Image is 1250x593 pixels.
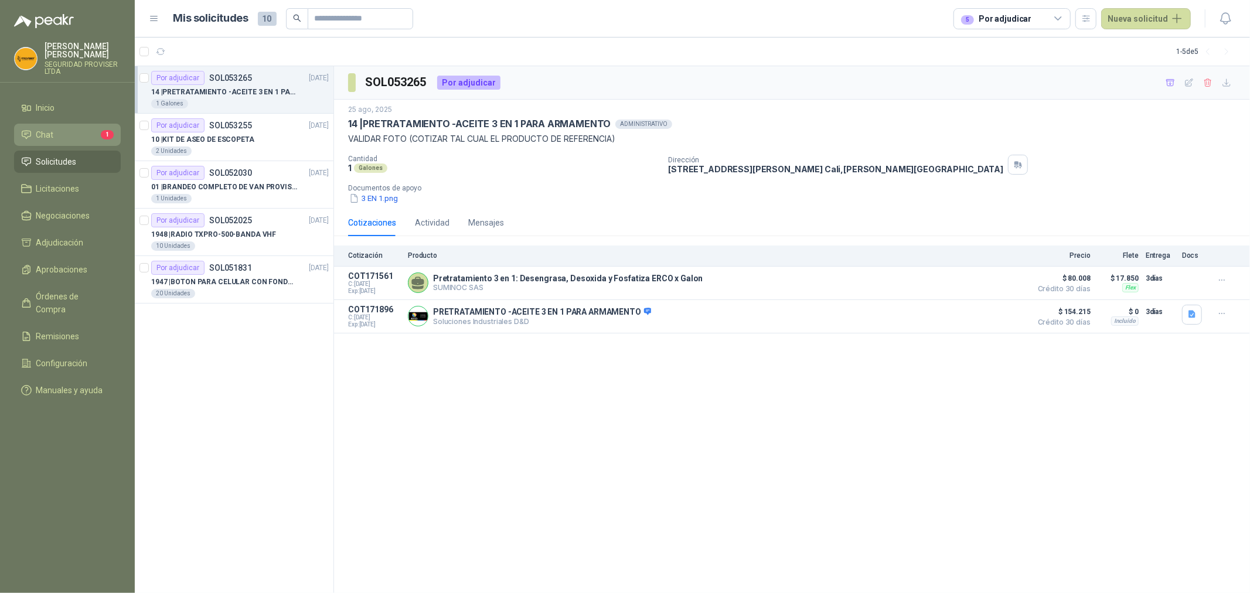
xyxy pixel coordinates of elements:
[36,290,110,316] span: Órdenes de Compra
[36,263,88,276] span: Aprobaciones
[36,357,88,370] span: Configuración
[415,216,449,229] div: Actividad
[1098,251,1139,260] p: Flete
[36,101,55,114] span: Inicio
[961,12,1031,25] div: Por adjudicar
[348,192,399,205] button: 3 EN 1.png
[14,258,121,281] a: Aprobaciones
[151,166,205,180] div: Por adjudicar
[14,205,121,227] a: Negociaciones
[209,74,252,82] p: SOL053265
[135,209,333,256] a: Por adjudicarSOL052025[DATE] 1948 |RADIO TXPRO-500-BANDA VHF10 Unidades
[348,321,401,328] span: Exp: [DATE]
[45,42,121,59] p: [PERSON_NAME] [PERSON_NAME]
[433,283,703,292] p: SUMINOC SAS
[36,330,80,343] span: Remisiones
[151,289,195,298] div: 20 Unidades
[151,194,192,203] div: 1 Unidades
[258,12,277,26] span: 10
[348,288,401,295] span: Exp: [DATE]
[309,263,329,274] p: [DATE]
[14,178,121,200] a: Licitaciones
[348,104,392,115] p: 25 ago, 2025
[36,236,84,249] span: Adjudicación
[1032,251,1091,260] p: Precio
[348,155,659,163] p: Cantidad
[1146,271,1175,285] p: 3 días
[1101,8,1191,29] button: Nueva solicitud
[1146,305,1175,319] p: 3 días
[348,118,611,130] p: 14 | PRETRATAMIENTO -ACEITE 3 EN 1 PARA ARMAMENTO
[1098,305,1139,319] p: $ 0
[36,128,54,141] span: Chat
[45,61,121,75] p: SEGURIDAD PROVISER LTDA
[348,216,396,229] div: Cotizaciones
[135,114,333,161] a: Por adjudicarSOL053255[DATE] 10 |KIT DE ASEO DE ESCOPETA2 Unidades
[135,66,333,114] a: Por adjudicarSOL053265[DATE] 14 |PRETRATAMIENTO -ACEITE 3 EN 1 PARA ARMAMENTO1 Galones
[36,155,77,168] span: Solicitudes
[348,163,352,173] p: 1
[209,216,252,224] p: SOL052025
[151,71,205,85] div: Por adjudicar
[309,73,329,84] p: [DATE]
[348,305,401,314] p: COT171896
[354,163,387,173] div: Galones
[14,124,121,146] a: Chat1
[961,15,974,25] div: 5
[151,241,195,251] div: 10 Unidades
[433,307,651,318] p: PRETRATAMIENTO -ACEITE 3 EN 1 PARA ARMAMENTO
[151,134,254,145] p: 10 | KIT DE ASEO DE ESCOPETA
[135,161,333,209] a: Por adjudicarSOL052030[DATE] 01 |BRANDEO COMPLETO DE VAN PROVISER1 Unidades
[348,184,1245,192] p: Documentos de apoyo
[293,14,301,22] span: search
[433,274,703,283] p: Pretratamiento 3 en 1: Desengrasa, Desoxida y Fosfatiza ERCO x Galon
[1111,316,1139,326] div: Incluido
[209,169,252,177] p: SOL052030
[1032,271,1091,285] span: $ 80.008
[209,121,252,129] p: SOL053255
[348,271,401,281] p: COT171561
[14,325,121,347] a: Remisiones
[14,352,121,374] a: Configuración
[433,317,651,326] p: Soluciones Industriales D&D
[14,231,121,254] a: Adjudicación
[408,306,428,326] img: Company Logo
[14,151,121,173] a: Solicitudes
[101,130,114,139] span: 1
[348,132,1236,145] p: VALIDAR FOTO (COTIZAR TAL CUAL EL PRODUCTO DE REFERENCIA)
[668,164,1003,174] p: [STREET_ADDRESS][PERSON_NAME] Cali , [PERSON_NAME][GEOGRAPHIC_DATA]
[14,14,74,28] img: Logo peakr
[36,182,80,195] span: Licitaciones
[348,251,401,260] p: Cotización
[437,76,500,90] div: Por adjudicar
[173,10,248,27] h1: Mis solicitudes
[1122,283,1139,292] div: Flex
[151,213,205,227] div: Por adjudicar
[348,314,401,321] span: C: [DATE]
[14,285,121,321] a: Órdenes de Compra
[1146,251,1175,260] p: Entrega
[151,261,205,275] div: Por adjudicar
[1176,42,1236,61] div: 1 - 5 de 5
[151,277,297,288] p: 1947 | BOTON PARA CELULAR CON FONDO AMARILLO
[1032,285,1091,292] span: Crédito 30 días
[36,384,103,397] span: Manuales y ayuda
[309,215,329,226] p: [DATE]
[135,256,333,304] a: Por adjudicarSOL051831[DATE] 1947 |BOTON PARA CELULAR CON FONDO AMARILLO20 Unidades
[209,264,252,272] p: SOL051831
[615,120,672,129] div: ADMINISTRATIVO
[36,209,90,222] span: Negociaciones
[468,216,504,229] div: Mensajes
[15,47,37,70] img: Company Logo
[151,99,188,108] div: 1 Galones
[151,87,297,98] p: 14 | PRETRATAMIENTO -ACEITE 3 EN 1 PARA ARMAMENTO
[1098,271,1139,285] p: $ 17.850
[668,156,1003,164] p: Dirección
[14,379,121,401] a: Manuales y ayuda
[14,97,121,119] a: Inicio
[1182,251,1205,260] p: Docs
[1032,305,1091,319] span: $ 154.215
[309,168,329,179] p: [DATE]
[151,229,276,240] p: 1948 | RADIO TXPRO-500-BANDA VHF
[151,146,192,156] div: 2 Unidades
